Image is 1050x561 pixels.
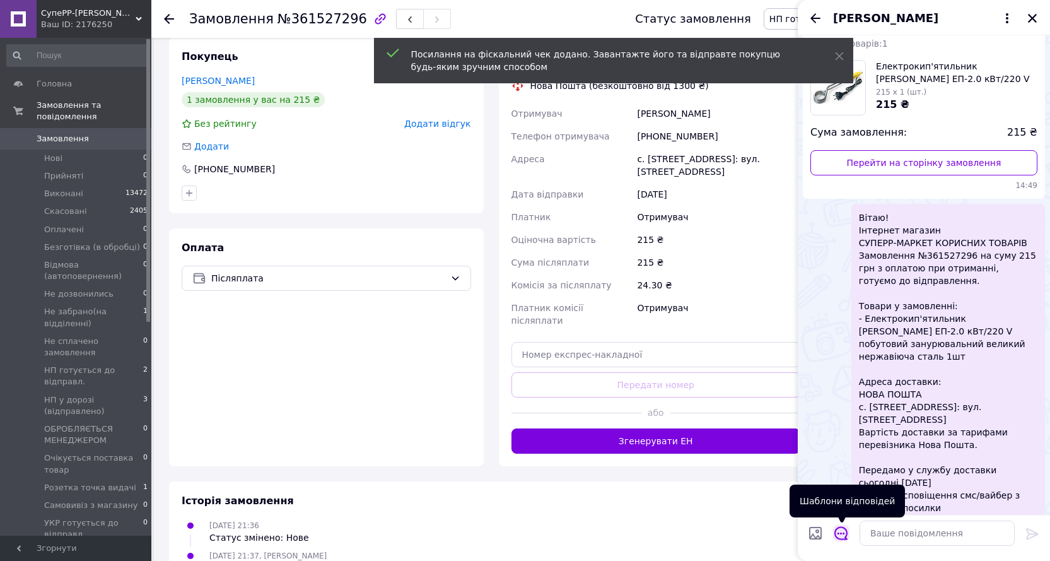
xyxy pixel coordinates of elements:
span: 0 [143,500,148,511]
span: №361527296 [277,11,367,27]
button: Назад [808,11,823,26]
div: [PHONE_NUMBER] [193,163,276,175]
span: [DATE] 21:36 [209,521,259,530]
span: УКР готується до відправл [44,517,143,540]
span: НП готується до відправл. [44,365,143,387]
button: Згенерувати ЕН [511,428,801,454]
span: 13472 [125,188,148,199]
div: 1 замовлення у вас на 215 ₴ [182,92,325,107]
span: 215 ₴ [1007,126,1037,140]
span: СупеРР-Маркет Корисних Товарів [41,8,136,19]
span: Замовлення [37,133,89,145]
span: Платник комісії післяплати [511,303,583,326]
span: 2 [143,365,148,387]
span: [PERSON_NAME] [833,10,938,27]
span: 0 [143,170,148,182]
div: [PHONE_NUMBER] [634,125,803,148]
span: 0 [143,452,148,475]
span: Телефон отримувача [511,131,610,141]
div: Посилання на фіскальний чек додано. Завантажте його та відправте покупцю будь-яким зручним способом [411,48,803,73]
span: Нові [44,153,62,164]
span: Безготівка (в обробці) [44,242,140,253]
div: Повернутися назад [164,13,174,25]
input: Пошук [6,44,149,67]
span: Додати [194,141,229,151]
span: Післяплата [211,271,445,285]
span: Очікується поставка товар [44,452,143,475]
span: Замовлення та повідомлення [37,100,151,122]
span: 0 [143,153,148,164]
input: Номер експрес-накладної [511,342,801,367]
span: Відмова (автоповернення) [44,259,143,282]
span: Без рейтингу [194,119,257,129]
span: НП готується до відправл. [769,14,892,24]
span: Оціночна вартість [511,235,596,245]
span: Отримувач [511,109,563,119]
span: Не дозвонились [44,288,114,300]
span: Виконані [44,188,83,199]
span: Замовлення [189,11,274,27]
span: 0 [143,423,148,446]
span: Розетка точка видачі [44,482,136,493]
div: 215 ₴ [634,228,803,251]
span: Адреса [511,154,545,164]
span: Покупець [182,50,238,62]
span: Головна [37,78,72,90]
span: Скасовані [44,206,87,217]
span: 2405 [130,206,148,217]
span: 1 [143,306,148,329]
span: Сума післяплати [511,257,590,268]
div: Отримувач [634,206,803,228]
div: Статус замовлення [635,13,751,25]
span: 0 [143,517,148,540]
div: Отримувач [634,297,803,332]
span: 0 [143,259,148,282]
span: Самовивіз з магазину [44,500,137,511]
div: [DATE] [634,183,803,206]
div: 215 ₴ [634,251,803,274]
span: Не забрано(на відділенні) [44,306,143,329]
span: 0 [143,288,148,300]
div: с. [STREET_ADDRESS]: вул. [STREET_ADDRESS] [634,148,803,183]
button: Закрити [1025,11,1040,26]
span: Прийняті [44,170,83,182]
span: 1 [143,482,148,493]
div: Ваш ID: 2176250 [41,19,151,30]
span: Оплачені [44,224,84,235]
span: 0 [143,224,148,235]
div: 24.30 ₴ [634,274,803,297]
button: Відкрити шаблони відповідей [833,525,849,541]
span: Сума замовлення: [810,126,907,140]
span: Історія замовлення [182,495,294,507]
span: 0 [143,242,148,253]
span: 0 [143,336,148,358]
span: Дата відправки [511,189,584,199]
div: Шаблони відповідей [790,485,905,517]
img: 6760871563_w100_h100_elektrokipyatilnik-alex-ten.jpg [811,61,865,115]
span: 215 ₴ [876,98,909,110]
span: [DATE] 21:37, [PERSON_NAME] [209,552,327,560]
span: Комісія за післяплату [511,280,612,290]
span: НП у дорозі (відправлено) [44,394,143,417]
button: [PERSON_NAME] [833,10,1015,27]
span: Не сплачено замовлення [44,336,143,358]
span: або [641,406,670,419]
span: Вітаю! Інтернет магазин СУПЕРР-МАРКЕТ КОРИСНИХ ТОВАРІВ Замовлення №361527296 на суму 215 грн з оп... [859,211,1037,514]
a: Перейти на сторінку замовлення [810,150,1037,175]
span: ОБРОБЛЯЄТЬСЯ МЕНЕДЖЕРОМ [44,423,143,446]
span: Електрокип'ятильник [PERSON_NAME] ЕП-2.0 кВт/220 V побутовий занурювальний великий нержавіюча сталь [876,60,1037,85]
div: Статус змінено: Нове [209,531,309,544]
span: 14:49 12.09.2025 [810,180,1037,191]
a: [PERSON_NAME] [182,76,255,86]
span: Додати відгук [404,119,470,129]
div: [PERSON_NAME] [634,102,803,125]
span: 3 [143,394,148,417]
span: Оплата [182,242,224,254]
span: Платник [511,212,551,222]
span: 215 x 1 (шт.) [876,88,926,97]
